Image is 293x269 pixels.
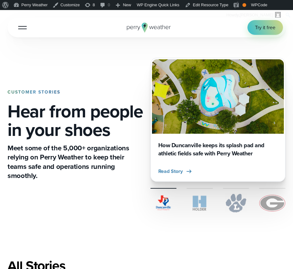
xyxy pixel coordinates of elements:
[8,89,60,95] strong: CUSTOMER STORIES
[158,168,183,175] span: Read Story
[152,59,284,134] img: Duncanville Splash Pad
[150,58,286,182] a: Duncanville Splash Pad How Duncanville keeps its splash pad and athletic fields safe with Perry W...
[8,143,143,181] p: Meet some of the 5,000+ organizations relying on Perry Weather to keep their teams safe and opera...
[255,24,275,31] span: Try it free
[158,141,278,158] h3: How Duncanville keeps its splash pad and athletic fields safe with Perry Weather
[247,20,283,35] a: Try it free
[150,58,286,182] div: 1 of 4
[240,13,273,17] span: [PERSON_NAME]
[187,194,213,213] img: Holder.svg
[150,58,286,182] div: slideshow
[242,3,246,7] div: OK
[150,194,177,213] img: City of Duncanville Logo
[224,10,283,20] a: Howdy,
[8,102,143,140] h1: Hear from people in your shoes
[158,168,193,175] button: Read Story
